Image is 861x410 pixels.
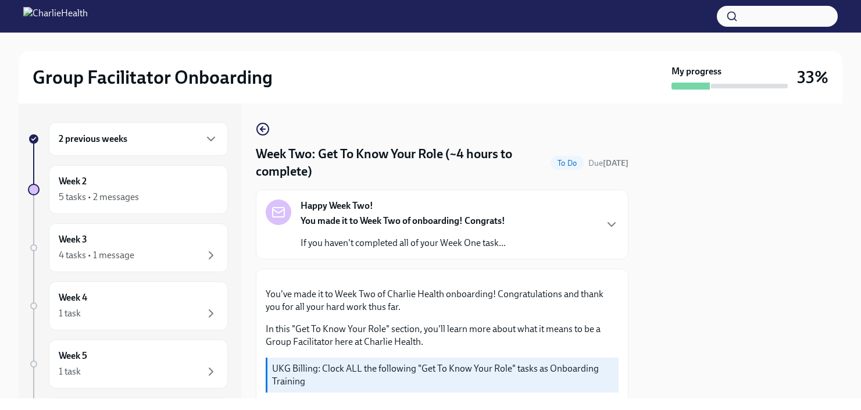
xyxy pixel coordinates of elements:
[588,158,628,168] span: Due
[28,340,228,388] a: Week 51 task
[59,291,87,304] h6: Week 4
[266,323,619,348] p: In this "Get To Know Your Role" section, you'll learn more about what it means to be a Group Faci...
[301,215,505,226] strong: You made it to Week Two of onboarding! Congrats!
[59,233,87,246] h6: Week 3
[33,66,273,89] h2: Group Facilitator Onboarding
[301,237,506,249] p: If you haven't completed all of your Week One task...
[49,122,228,156] div: 2 previous weeks
[59,350,87,362] h6: Week 5
[272,362,614,388] p: UKG Billing: Clock ALL the following "Get To Know Your Role" tasks as Onboarding Training
[301,199,373,212] strong: Happy Week Two!
[671,65,721,78] strong: My progress
[23,7,88,26] img: CharlieHealth
[59,191,139,204] div: 5 tasks • 2 messages
[59,307,81,320] div: 1 task
[59,249,134,262] div: 4 tasks • 1 message
[28,165,228,214] a: Week 25 tasks • 2 messages
[266,288,619,313] p: You've made it to Week Two of Charlie Health onboarding! Congratulations and thank you for all yo...
[28,223,228,272] a: Week 34 tasks • 1 message
[28,281,228,330] a: Week 41 task
[797,67,828,88] h3: 33%
[256,145,546,180] h4: Week Two: Get To Know Your Role (~4 hours to complete)
[59,365,81,378] div: 1 task
[603,158,628,168] strong: [DATE]
[59,175,87,188] h6: Week 2
[588,158,628,169] span: October 6th, 2025 10:00
[551,159,584,167] span: To Do
[59,133,127,145] h6: 2 previous weeks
